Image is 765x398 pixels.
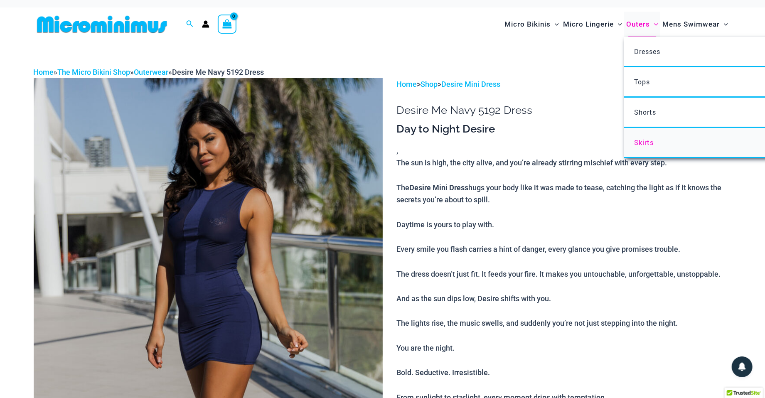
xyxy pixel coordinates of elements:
span: Micro Bikinis [504,14,551,35]
span: Tops [634,77,650,86]
a: Home [34,68,54,76]
a: View Shopping Cart, empty [218,15,237,34]
b: Desire Mini Dress [409,182,468,192]
a: Home [396,80,417,88]
span: Menu Toggle [551,14,559,35]
a: Micro LingerieMenu ToggleMenu Toggle [561,12,624,37]
h3: Day to Night Desire [396,122,731,136]
span: Menu Toggle [650,14,658,35]
span: Outers [626,14,650,35]
a: Desire Mini Dress [441,80,500,88]
a: Mens SwimwearMenu ToggleMenu Toggle [660,12,730,37]
span: Mens Swimwear [662,14,720,35]
span: » » » [34,68,264,76]
a: Account icon link [202,20,209,28]
span: Dresses [634,47,660,56]
span: Menu Toggle [614,14,622,35]
a: OutersMenu ToggleMenu Toggle [624,12,660,37]
nav: Site Navigation [501,10,732,38]
span: Shorts [634,108,656,116]
a: The Micro Bikini Shop [58,68,130,76]
p: > > [396,78,731,91]
span: Micro Lingerie [563,14,614,35]
a: Outerwear [134,68,169,76]
a: Search icon link [186,19,194,29]
h1: Desire Me Navy 5192 Dress [396,104,731,117]
a: Micro BikinisMenu ToggleMenu Toggle [502,12,561,37]
span: Desire Me Navy 5192 Dress [172,68,264,76]
img: MM SHOP LOGO FLAT [34,15,170,34]
a: Shop [421,80,438,88]
span: Menu Toggle [720,14,728,35]
span: Skirts [634,138,654,147]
